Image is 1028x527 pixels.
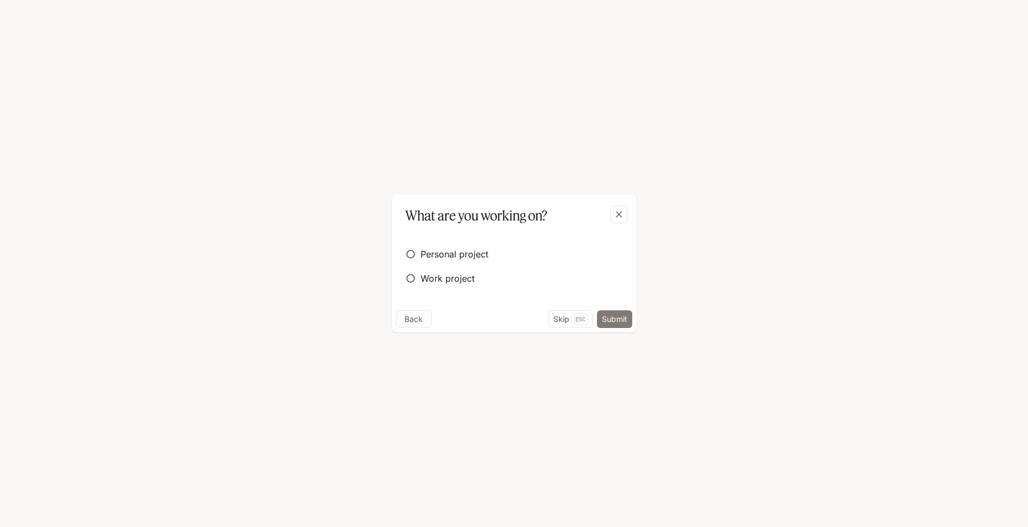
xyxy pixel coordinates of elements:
[548,310,593,328] button: SkipEsc
[396,310,432,328] button: Back
[421,272,475,285] span: Work project
[574,313,588,325] p: Esc
[597,310,632,328] button: Submit
[405,206,547,225] p: What are you working on?
[421,248,488,261] span: Personal project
